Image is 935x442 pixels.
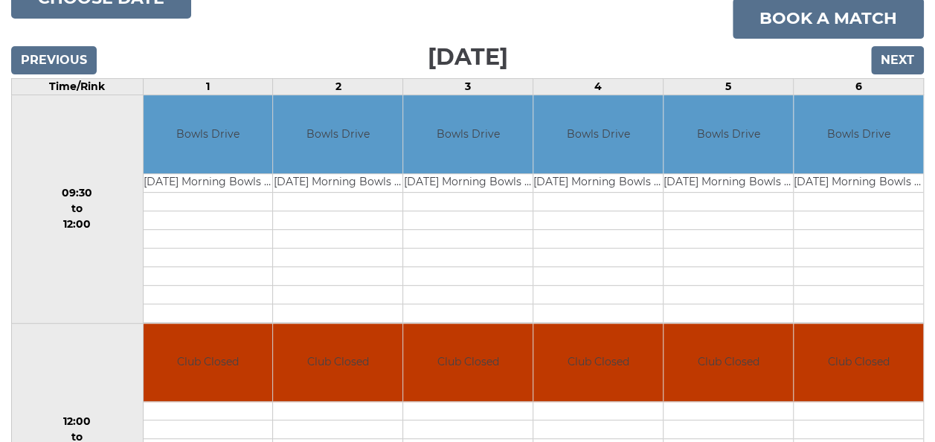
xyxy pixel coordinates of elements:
[664,79,794,95] td: 5
[533,173,663,192] td: [DATE] Morning Bowls Club
[794,95,923,173] td: Bowls Drive
[533,79,664,95] td: 4
[144,324,273,402] td: Club Closed
[871,46,924,74] input: Next
[144,95,273,173] td: Bowls Drive
[664,324,793,402] td: Club Closed
[533,95,663,173] td: Bowls Drive
[533,324,663,402] td: Club Closed
[403,79,533,95] td: 3
[664,173,793,192] td: [DATE] Morning Bowls Club
[12,95,144,324] td: 09:30 to 12:00
[273,173,402,192] td: [DATE] Morning Bowls Club
[143,79,273,95] td: 1
[403,324,533,402] td: Club Closed
[144,173,273,192] td: [DATE] Morning Bowls Club
[273,79,403,95] td: 2
[403,173,533,192] td: [DATE] Morning Bowls Club
[664,95,793,173] td: Bowls Drive
[794,79,924,95] td: 6
[273,324,402,402] td: Club Closed
[11,46,97,74] input: Previous
[273,95,402,173] td: Bowls Drive
[794,173,923,192] td: [DATE] Morning Bowls Club
[403,95,533,173] td: Bowls Drive
[794,324,923,402] td: Club Closed
[12,79,144,95] td: Time/Rink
